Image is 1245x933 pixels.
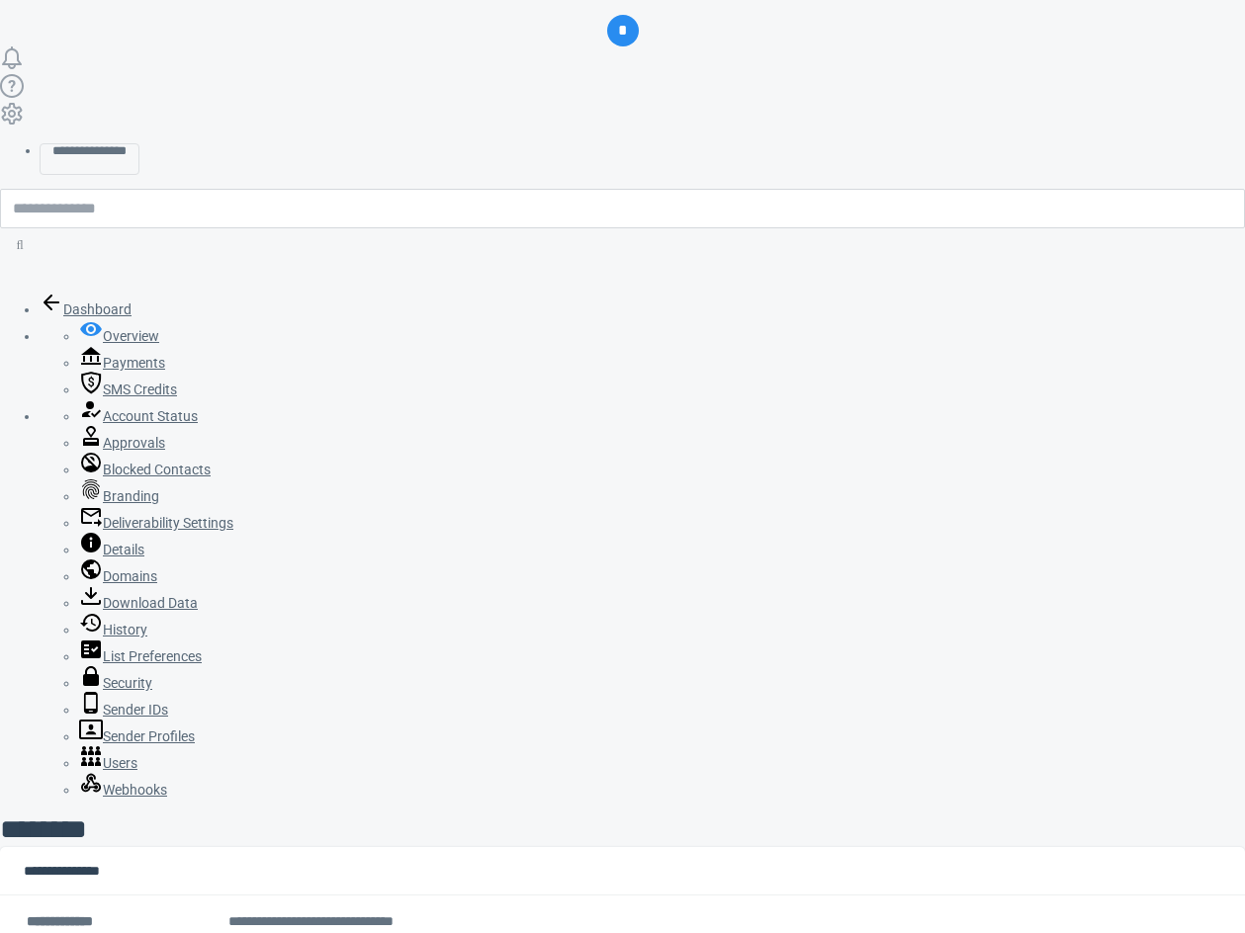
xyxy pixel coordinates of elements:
span: Dashboard [63,301,132,317]
a: Sender Profiles [79,728,195,744]
a: Security [79,675,152,691]
span: Deliverability Settings [103,515,233,531]
a: Domains [79,568,157,584]
span: List Preferences [103,648,202,664]
a: Webhooks [79,782,167,798]
a: Branding [79,488,159,504]
a: Account Status [79,408,198,424]
a: Overview [79,328,159,344]
span: Sender Profiles [103,728,195,744]
span: Users [103,755,137,771]
span: Account Status [103,408,198,424]
span: History [103,622,147,637]
a: Approvals [79,435,165,451]
a: Dashboard [40,301,132,317]
a: Payments [79,355,165,371]
span: Payments [103,355,165,371]
a: SMS Credits [79,382,177,397]
span: Security [103,675,152,691]
span: Download Data [103,595,198,611]
span: Webhooks [103,782,167,798]
span: Branding [103,488,159,504]
a: Sender IDs [79,702,168,718]
span: Details [103,542,144,557]
a: List Preferences [79,648,202,664]
span: Blocked Contacts [103,462,211,477]
span: Overview [103,328,159,344]
span: Domains [103,568,157,584]
span: Sender IDs [103,702,168,718]
a: Deliverability Settings [79,515,233,531]
a: History [79,622,147,637]
span: SMS Credits [103,382,177,397]
span: Approvals [103,435,165,451]
a: Blocked Contacts [79,462,211,477]
a: Download Data [79,595,198,611]
a: Users [79,755,137,771]
a: Details [79,542,144,557]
